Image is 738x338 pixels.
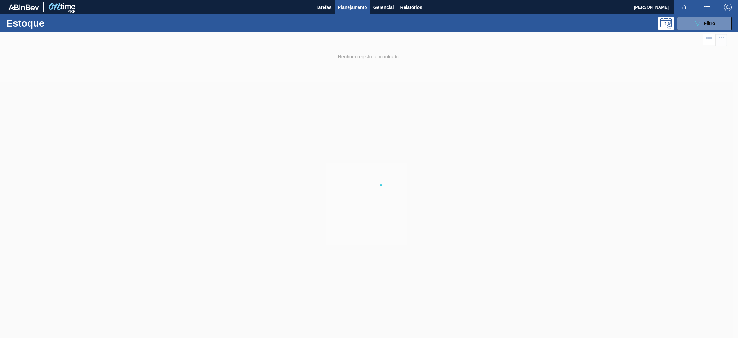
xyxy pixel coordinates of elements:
span: Tarefas [316,4,332,11]
img: userActions [703,4,711,11]
span: Relatórios [400,4,422,11]
img: Logout [724,4,732,11]
span: Gerencial [373,4,394,11]
div: Pogramando: nenhum usuário selecionado [658,17,674,30]
img: TNhmsLtSVTkK8tSr43FrP2fwEKptu5GPRR3wAAAABJRU5ErkJggg== [8,4,39,10]
span: Planejamento [338,4,367,11]
button: Notificações [674,3,694,12]
span: Filtro [704,21,715,26]
h1: Estoque [6,20,105,27]
button: Filtro [677,17,732,30]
